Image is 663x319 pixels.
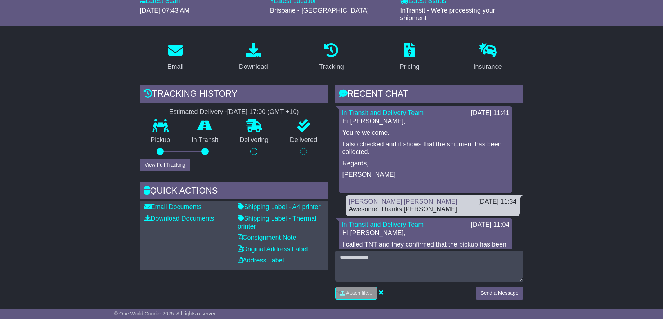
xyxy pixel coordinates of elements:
[144,215,214,222] a: Download Documents
[238,203,321,211] a: Shipping Label - A4 printer
[279,136,328,144] p: Delivered
[162,40,188,74] a: Email
[342,109,424,116] a: In Transit and Delivery Team
[234,40,273,74] a: Download
[349,198,457,205] a: [PERSON_NAME] [PERSON_NAME]
[319,62,344,72] div: Tracking
[140,85,328,105] div: Tracking history
[342,160,509,168] p: Regards,
[239,62,268,72] div: Download
[471,109,510,117] div: [DATE] 11:41
[144,203,202,211] a: Email Documents
[395,40,424,74] a: Pricing
[114,311,218,316] span: © One World Courier 2025. All rights reserved.
[342,241,509,256] p: I called TNT and they confirmed that the pickup has been allocated to the driver.
[342,118,509,125] p: Hi [PERSON_NAME],
[342,129,509,137] p: You're welcome.
[342,229,509,237] p: Hi [PERSON_NAME],
[238,234,296,241] a: Consignment Note
[335,85,523,105] div: RECENT CHAT
[270,7,369,14] span: Brisbane - [GEOGRAPHIC_DATA]
[400,62,420,72] div: Pricing
[471,221,510,229] div: [DATE] 11:04
[140,108,328,116] div: Estimated Delivery -
[227,108,299,116] div: [DATE] 17:00 (GMT +10)
[167,62,183,72] div: Email
[342,171,509,179] p: [PERSON_NAME]
[342,221,424,228] a: In Transit and Delivery Team
[238,257,284,264] a: Address Label
[229,136,279,144] p: Delivering
[140,7,190,14] span: [DATE] 07:43 AM
[400,7,495,22] span: InTransit - We're processing your shipment
[474,62,502,72] div: Insurance
[314,40,348,74] a: Tracking
[469,40,507,74] a: Insurance
[181,136,229,144] p: In Transit
[349,205,517,213] div: Awesome! Thanks [PERSON_NAME]
[140,182,328,201] div: Quick Actions
[140,159,190,171] button: View Full Tracking
[476,287,523,300] button: Send a Message
[238,245,308,253] a: Original Address Label
[478,198,517,206] div: [DATE] 11:34
[140,136,181,144] p: Pickup
[342,141,509,156] p: I also checked and it shows that the shipment has been collected.
[238,215,317,230] a: Shipping Label - Thermal printer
